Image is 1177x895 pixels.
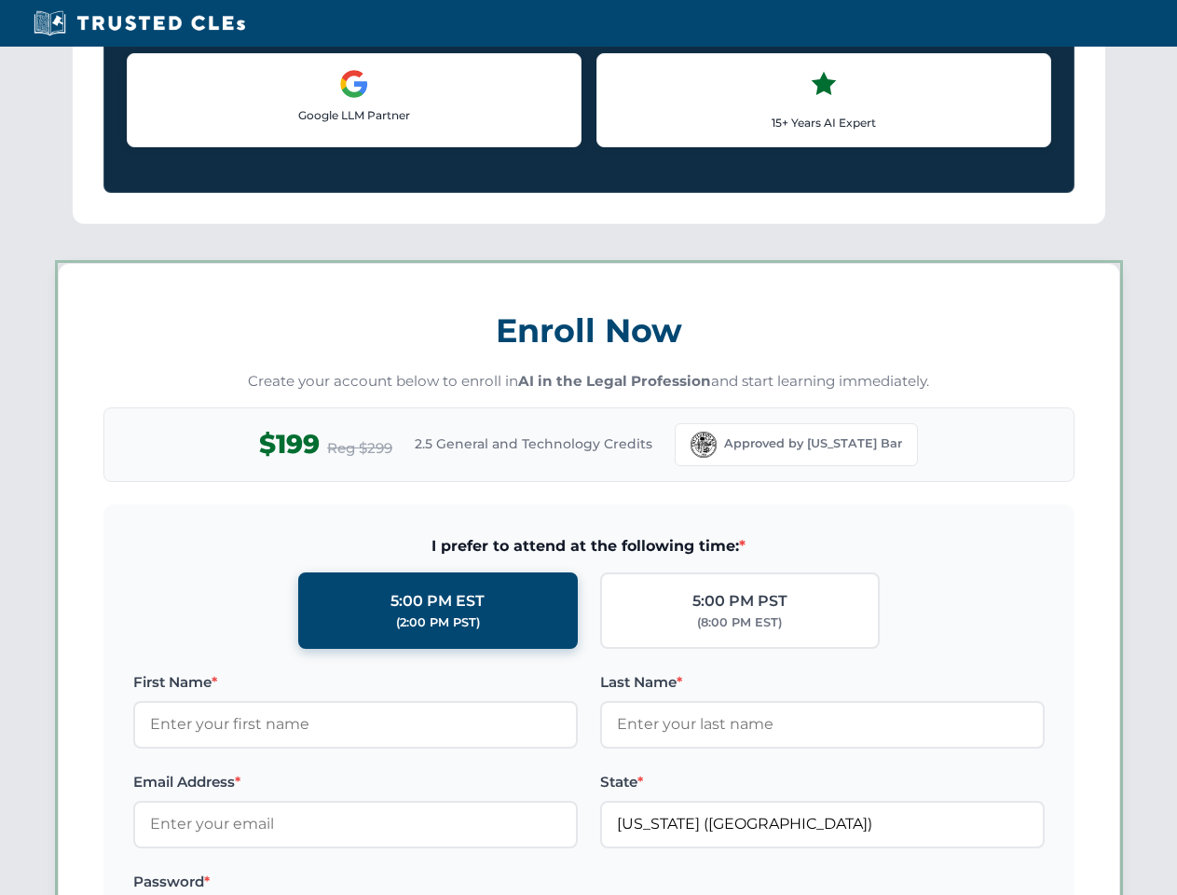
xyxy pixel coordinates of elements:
span: 2.5 General and Technology Credits [415,434,652,454]
span: Approved by [US_STATE] Bar [724,434,902,453]
div: 5:00 PM EST [390,589,485,613]
label: State [600,771,1045,793]
span: Reg $299 [327,437,392,460]
div: (8:00 PM EST) [697,613,782,632]
img: Florida Bar [691,432,717,458]
p: Google LLM Partner [143,106,566,124]
input: Enter your last name [600,701,1045,748]
input: Florida (FL) [600,801,1045,847]
div: (2:00 PM PST) [396,613,480,632]
input: Enter your email [133,801,578,847]
div: 5:00 PM PST [692,589,787,613]
strong: AI in the Legal Profession [518,372,711,390]
p: 15+ Years AI Expert [612,114,1035,131]
span: I prefer to attend at the following time: [133,534,1045,558]
label: Last Name [600,671,1045,694]
img: Google [339,69,369,99]
label: Password [133,871,578,893]
input: Enter your first name [133,701,578,748]
h3: Enroll Now [103,301,1074,360]
p: Create your account below to enroll in and start learning immediately. [103,371,1074,392]
img: Trusted CLEs [28,9,251,37]
label: First Name [133,671,578,694]
span: $199 [259,423,320,465]
label: Email Address [133,771,578,793]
